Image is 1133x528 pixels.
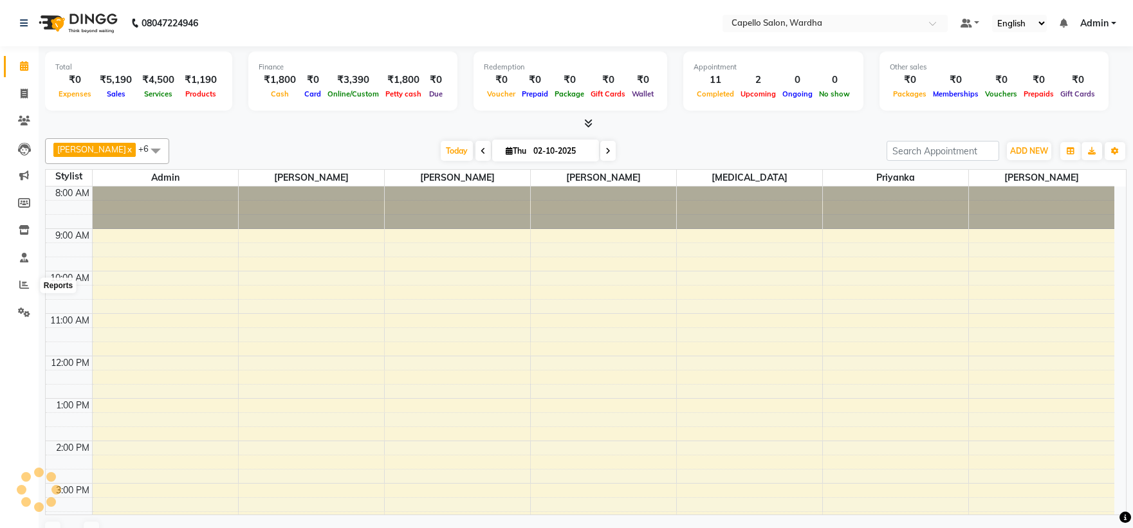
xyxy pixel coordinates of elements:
div: ₹0 [301,73,324,87]
span: Voucher [484,89,519,98]
span: Services [141,89,176,98]
span: [PERSON_NAME] [239,170,384,186]
div: ₹1,190 [180,73,222,87]
span: Expenses [55,89,95,98]
img: logo [33,5,121,41]
span: +6 [138,143,158,154]
div: ₹0 [519,73,551,87]
div: 3:00 PM [53,484,92,497]
div: 8:00 AM [53,187,92,200]
div: Appointment [694,62,853,73]
div: 9:00 AM [53,229,92,242]
div: Reports [41,278,76,293]
div: ₹0 [890,73,930,87]
span: [PERSON_NAME] [531,170,676,186]
span: Ongoing [779,89,816,98]
div: Stylist [46,170,92,183]
span: [PERSON_NAME] [57,144,126,154]
div: ₹4,500 [137,73,180,87]
span: Cash [268,89,292,98]
span: Admin [1080,17,1109,30]
div: ₹0 [425,73,447,87]
div: 2:00 PM [53,441,92,455]
span: Memberships [930,89,982,98]
a: x [126,144,132,154]
span: Prepaid [519,89,551,98]
span: Packages [890,89,930,98]
span: Prepaids [1020,89,1057,98]
span: Upcoming [737,89,779,98]
span: Card [301,89,324,98]
div: 0 [816,73,853,87]
div: ₹1,800 [382,73,425,87]
span: Today [441,141,473,161]
div: 0 [779,73,816,87]
span: Online/Custom [324,89,382,98]
span: Gift Cards [587,89,629,98]
div: Other sales [890,62,1098,73]
span: Gift Cards [1057,89,1098,98]
span: Thu [502,146,530,156]
input: Search Appointment [887,141,999,161]
span: Priyanka [823,170,968,186]
span: Completed [694,89,737,98]
span: [PERSON_NAME] [385,170,530,186]
div: Finance [259,62,447,73]
span: [MEDICAL_DATA] [677,170,822,186]
div: ₹0 [1020,73,1057,87]
div: 2 [737,73,779,87]
span: Sales [104,89,129,98]
div: ₹0 [930,73,982,87]
div: ₹0 [55,73,95,87]
span: No show [816,89,853,98]
span: Wallet [629,89,657,98]
div: ₹0 [982,73,1020,87]
div: 10:00 AM [48,271,92,285]
div: Redemption [484,62,657,73]
div: 12:00 PM [48,356,92,370]
input: 2025-10-02 [530,141,594,161]
button: ADD NEW [1007,142,1051,160]
div: ₹0 [1057,73,1098,87]
div: ₹1,800 [259,73,301,87]
span: Vouchers [982,89,1020,98]
span: Products [182,89,219,98]
div: Total [55,62,222,73]
div: ₹5,190 [95,73,137,87]
span: Package [551,89,587,98]
span: [PERSON_NAME] [969,170,1115,186]
div: ₹0 [629,73,657,87]
div: ₹3,390 [324,73,382,87]
span: ADD NEW [1010,146,1048,156]
b: 08047224946 [142,5,198,41]
div: ₹0 [484,73,519,87]
span: Due [426,89,446,98]
div: 11 [694,73,737,87]
div: ₹0 [587,73,629,87]
div: ₹0 [551,73,587,87]
span: Petty cash [382,89,425,98]
div: 1:00 PM [53,399,92,412]
span: Admin [93,170,238,186]
div: 11:00 AM [48,314,92,327]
